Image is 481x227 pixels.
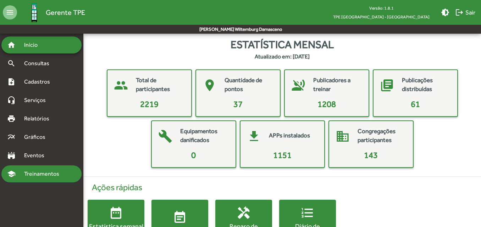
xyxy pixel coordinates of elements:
[317,99,336,109] span: 1208
[455,6,475,19] span: Sair
[327,4,435,12] div: Versão: 1.8.1
[20,41,48,49] span: Início
[358,127,406,145] mat-card-title: Congregações participantes
[20,96,55,104] span: Serviços
[155,126,176,147] mat-icon: build
[7,114,16,123] mat-icon: print
[17,1,85,24] a: Gerente TPE
[88,182,477,193] h4: Ações rápidas
[441,8,449,17] mat-icon: brightness_medium
[402,76,450,94] mat-card-title: Publicações distribuídas
[199,75,220,96] mat-icon: place
[332,126,353,147] mat-icon: domain
[7,170,16,178] mat-icon: school
[136,76,184,94] mat-card-title: Total de participantes
[452,6,478,19] button: Sair
[243,126,265,147] mat-icon: get_app
[233,99,243,109] span: 37
[364,150,378,160] span: 143
[20,78,59,86] span: Cadastros
[7,78,16,86] mat-icon: note_add
[225,76,273,94] mat-card-title: Quantidade de pontos
[3,5,17,19] mat-icon: menu
[109,206,123,220] mat-icon: date_range
[7,96,16,104] mat-icon: headset_mic
[110,75,132,96] mat-icon: people
[173,210,187,225] mat-icon: event_note
[327,12,435,21] span: TPE [GEOGRAPHIC_DATA] - [GEOGRAPHIC_DATA]
[140,99,159,109] span: 2219
[411,99,420,109] span: 61
[7,151,16,160] mat-icon: stadium
[231,36,334,52] span: Estatística mensal
[255,52,310,61] strong: Atualizado em: [DATE]
[7,133,16,141] mat-icon: multiline_chart
[20,59,59,68] span: Consultas
[273,150,292,160] span: 1151
[376,75,398,96] mat-icon: library_books
[20,133,55,141] span: Gráficos
[191,150,196,160] span: 0
[237,206,251,220] mat-icon: handyman
[20,170,68,178] span: Treinamentos
[300,206,315,220] mat-icon: format_list_numbered
[313,76,361,94] mat-card-title: Publicadores a treinar
[20,114,59,123] span: Relatórios
[180,127,228,145] mat-card-title: Equipamentos danificados
[269,131,310,140] mat-card-title: APPs instalados
[46,7,85,18] span: Gerente TPE
[455,8,464,17] mat-icon: logout
[23,1,46,24] img: Logo
[20,151,54,160] span: Eventos
[7,41,16,49] mat-icon: home
[7,59,16,68] mat-icon: search
[288,75,309,96] mat-icon: voice_over_off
